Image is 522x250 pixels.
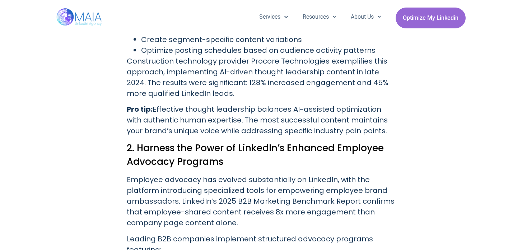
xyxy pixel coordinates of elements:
[344,8,388,26] a: About Us
[19,42,25,47] img: tab_domain_overview_orange.svg
[19,19,79,24] div: Domain: [DOMAIN_NAME]
[71,42,77,47] img: tab_keywords_by_traffic_grey.svg
[127,56,395,99] p: Construction technology provider Procore Technologies exemplifies this approach, implementing AI-...
[252,8,295,26] a: Services
[396,8,466,28] a: Optimize My Linkedin
[127,174,395,228] p: Employee advocacy has evolved substantially on LinkedIn, with the platform introducing specialize...
[127,104,153,114] strong: Pro tip:
[27,42,64,47] div: Domain Overview
[403,11,458,25] span: Optimize My Linkedin
[295,8,344,26] a: Resources
[252,8,388,26] nav: Menu
[20,11,35,17] div: v 4.0.25
[141,45,395,56] li: Optimize posting schedules based on audience activity patterns
[11,11,17,17] img: logo_orange.svg
[11,19,17,24] img: website_grey.svg
[141,34,395,45] li: Create segment-specific content variations
[79,42,121,47] div: Keywords by Traffic
[127,141,395,168] h2: 2. Harness the Power of LinkedIn’s Enhanced Employee Advocacy Programs
[127,104,395,136] p: Effective thought leadership balances AI-assisted optimization with authentic human expertise. Th...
